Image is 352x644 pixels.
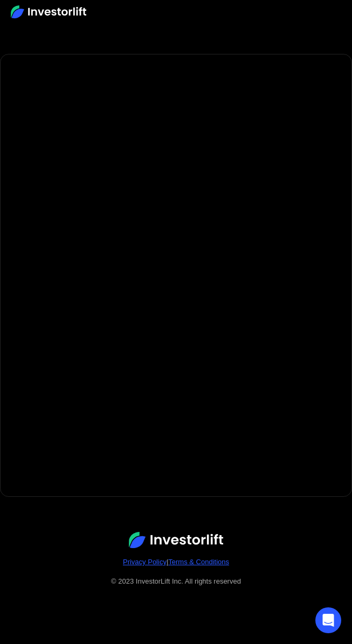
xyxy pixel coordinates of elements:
iframe: Investorlift | Book A Demo [6,60,346,491]
div: Open Intercom Messenger [315,607,341,633]
a: Privacy Policy [123,558,167,566]
a: Terms & Conditions [168,558,229,566]
div: | [22,557,330,567]
div: © 2023 InvestorLift Inc. All rights reserved [22,576,330,587]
